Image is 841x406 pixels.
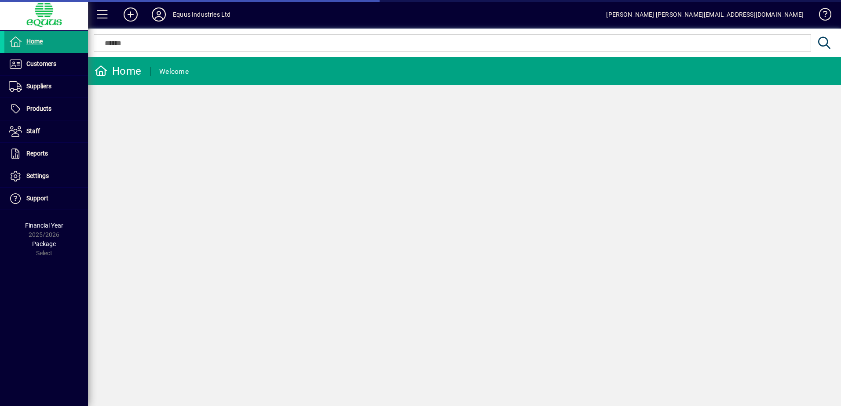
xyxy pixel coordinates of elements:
button: Add [117,7,145,22]
button: Profile [145,7,173,22]
div: Welcome [159,65,189,79]
div: [PERSON_NAME] [PERSON_NAME][EMAIL_ADDRESS][DOMAIN_NAME] [606,7,804,22]
div: Home [95,64,141,78]
a: Support [4,188,88,210]
span: Staff [26,127,40,134]
a: Suppliers [4,76,88,98]
a: Settings [4,165,88,187]
a: Customers [4,53,88,75]
a: Reports [4,143,88,165]
span: Customers [26,60,56,67]
span: Settings [26,172,49,179]
div: Equus Industries Ltd [173,7,231,22]
a: Products [4,98,88,120]
span: Financial Year [25,222,63,229]
span: Suppliers [26,83,51,90]
span: Home [26,38,43,45]
a: Knowledge Base [812,2,830,30]
span: Support [26,195,48,202]
span: Reports [26,150,48,157]
a: Staff [4,120,88,142]
span: Package [32,240,56,247]
span: Products [26,105,51,112]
